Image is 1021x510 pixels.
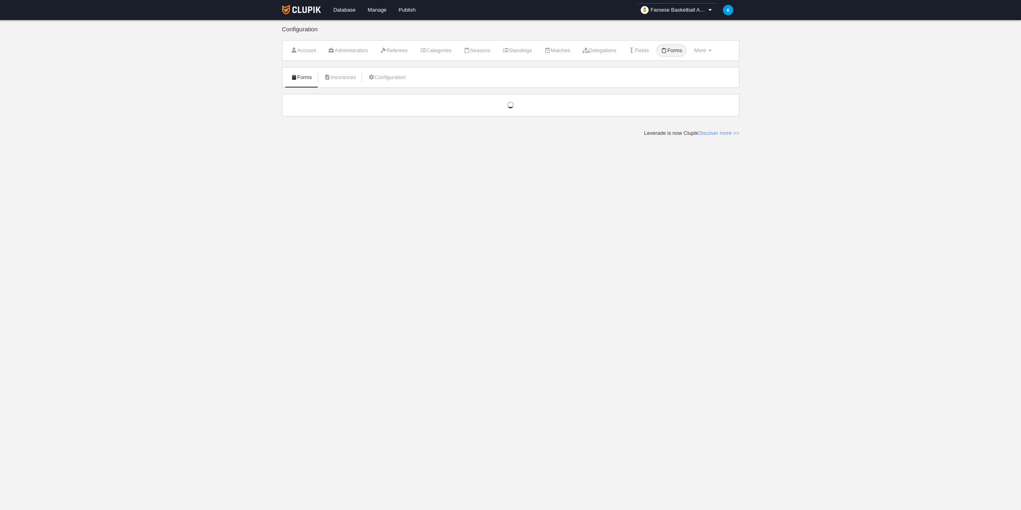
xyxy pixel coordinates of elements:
[498,45,536,57] a: Standings
[690,45,716,57] a: More
[656,45,686,57] a: Forms
[286,71,317,83] a: Forms
[282,5,321,14] img: Clupik
[290,102,731,109] div: Loading
[324,45,372,57] a: Administrators
[641,6,649,14] img: organizador.30x30.png
[540,45,574,57] a: Matches
[415,45,456,57] a: Categories
[637,3,717,17] a: Faroese Basketball Association
[578,45,621,57] a: Delegations
[694,47,706,53] span: More
[651,6,707,14] span: Faroese Basketball Association
[286,45,321,57] a: Account
[698,130,739,136] a: Discover more >>
[644,130,739,137] div: Leverade is now Clupik
[459,45,495,57] a: Seasons
[723,5,733,15] img: c2l6ZT0zMHgzMCZmcz05JnRleHQ9SyZiZz0wMzliZTU%3D.png
[320,71,361,83] a: Insurances
[363,71,410,83] a: Configuration
[376,45,412,57] a: Referees
[282,26,739,40] div: Configuration
[624,45,653,57] a: Fields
